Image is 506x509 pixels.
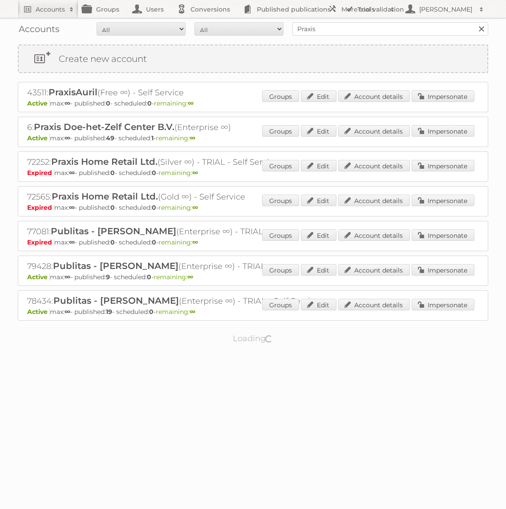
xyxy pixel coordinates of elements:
a: Impersonate [412,264,474,276]
h2: 6: (Enterprise ∞) [27,122,339,133]
a: Groups [262,229,299,241]
p: max: - published: - scheduled: - [27,238,479,246]
span: Expired [27,169,54,177]
span: Active [27,134,50,142]
strong: ∞ [69,204,75,212]
span: remaining: [158,169,198,177]
a: Impersonate [412,90,474,102]
a: Account details [338,299,410,310]
a: Edit [301,195,336,206]
strong: 49 [106,134,114,142]
p: max: - published: - scheduled: - [27,204,479,212]
a: Impersonate [412,125,474,137]
a: Groups [262,299,299,310]
span: Praxis Home Retail Ltd. [52,191,158,202]
h2: 72252: (Silver ∞) - TRIAL - Self Service [27,156,339,168]
span: remaining: [156,308,195,316]
a: Account details [338,229,410,241]
span: Praxis Doe-het-Zelf Center B.V. [34,122,174,132]
a: Edit [301,90,336,102]
a: Impersonate [412,195,474,206]
strong: ∞ [187,273,193,281]
strong: ∞ [69,238,75,246]
strong: ∞ [65,273,70,281]
strong: 0 [110,169,115,177]
span: PraxisAuril [49,87,97,98]
strong: ∞ [190,308,195,316]
strong: 9 [106,273,110,281]
h2: 43511: (Free ∞) - Self Service [27,87,339,98]
h2: 72565: (Gold ∞) - Self Service [27,191,339,203]
strong: ∞ [192,238,198,246]
strong: 0 [147,99,152,107]
a: Account details [338,195,410,206]
span: Publitas - [PERSON_NAME] [53,295,179,306]
strong: 1 [151,134,154,142]
a: Account details [338,264,410,276]
h2: [PERSON_NAME] [417,5,475,14]
a: Groups [262,90,299,102]
a: Edit [301,125,336,137]
strong: ∞ [190,134,195,142]
strong: ∞ [192,204,198,212]
span: Publitas - [PERSON_NAME] [51,226,176,236]
strong: 19 [106,308,112,316]
span: remaining: [156,134,195,142]
a: Edit [301,229,336,241]
a: Impersonate [412,299,474,310]
p: max: - published: - scheduled: - [27,308,479,316]
span: remaining: [154,99,194,107]
span: Publitas - [PERSON_NAME] [53,261,178,271]
span: Expired [27,238,54,246]
strong: ∞ [65,308,70,316]
strong: ∞ [65,99,70,107]
span: remaining: [154,273,193,281]
span: remaining: [158,238,198,246]
h2: 79428: (Enterprise ∞) - TRIAL [27,261,339,272]
a: Edit [301,160,336,171]
span: Active [27,99,50,107]
strong: 0 [106,99,110,107]
h2: 78434: (Enterprise ∞) - TRIAL - Self Service [27,295,339,307]
p: Loading [205,330,301,347]
a: Account details [338,160,410,171]
a: Impersonate [412,160,474,171]
a: Groups [262,160,299,171]
h2: More tools [341,5,386,14]
span: Active [27,308,50,316]
p: max: - published: - scheduled: - [27,99,479,107]
a: Groups [262,195,299,206]
strong: 0 [152,169,156,177]
a: Edit [301,299,336,310]
span: remaining: [158,204,198,212]
strong: 0 [152,238,156,246]
a: Account details [338,90,410,102]
a: Create new account [19,45,487,72]
strong: ∞ [65,134,70,142]
span: Praxis Home Retail Ltd. [51,156,158,167]
strong: 0 [149,308,154,316]
strong: ∞ [69,169,75,177]
strong: ∞ [188,99,194,107]
a: Impersonate [412,229,474,241]
strong: 0 [110,204,115,212]
h2: Accounts [36,5,65,14]
a: Groups [262,125,299,137]
a: Edit [301,264,336,276]
p: max: - published: - scheduled: - [27,169,479,177]
a: Account details [338,125,410,137]
span: Active [27,273,50,281]
strong: 0 [152,204,156,212]
strong: ∞ [192,169,198,177]
h2: 77081: (Enterprise ∞) - TRIAL [27,226,339,237]
a: Groups [262,264,299,276]
strong: 0 [110,238,115,246]
strong: 0 [147,273,151,281]
span: Expired [27,204,54,212]
p: max: - published: - scheduled: - [27,134,479,142]
p: max: - published: - scheduled: - [27,273,479,281]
